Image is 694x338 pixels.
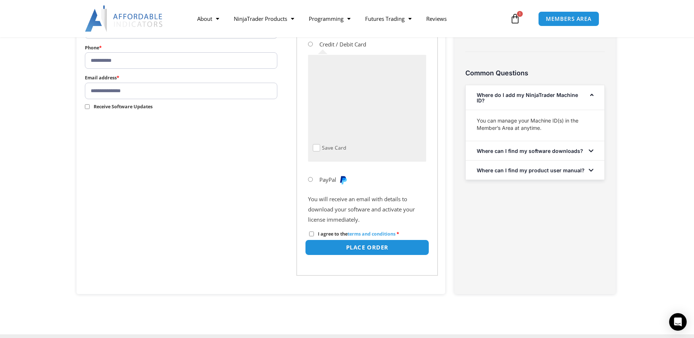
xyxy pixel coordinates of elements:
a: Where can I find my product user manual? [477,167,585,173]
label: Phone [85,43,278,52]
label: Save Card [322,144,346,152]
p: You will receive an email with details to download your software and activate your license immedi... [308,194,426,225]
a: NinjaTrader Products [226,10,301,27]
label: Credit / Debit Card [319,41,366,48]
span: MEMBERS AREA [546,16,592,22]
p: You can manage your Machine ID(s) in the Member’s Area at anytime. [477,117,593,132]
a: MEMBERS AREA [538,11,599,26]
a: Reviews [419,10,454,27]
abbr: required [397,231,399,237]
button: Place order [305,240,429,255]
a: About [190,10,226,27]
img: PayPal [339,176,348,184]
iframe: Secure payment input frame [311,59,420,142]
input: I agree to theterms and conditions * [309,232,314,236]
label: Email address [85,73,278,82]
div: Where do I add my NinjaTrader Machine ID? [466,110,604,141]
span: 1 [517,11,523,17]
input: Receive Software Updates [85,104,90,109]
span: Receive Software Updates [94,104,153,110]
div: Where do I add my NinjaTrader Machine ID? [466,85,604,110]
a: Where can I find my software downloads? [477,148,583,154]
a: terms and conditions [348,231,395,237]
nav: Menu [190,10,508,27]
a: 1 [499,8,531,29]
a: Futures Trading [358,10,419,27]
a: Programming [301,10,358,27]
div: Where can I find my product user manual? [466,161,604,180]
a: Where do I add my NinjaTrader Machine ID? [477,92,578,104]
h3: Common Questions [465,69,605,77]
span: I agree to the [318,231,395,237]
div: Where can I find my software downloads? [466,141,604,160]
img: LogoAI | Affordable Indicators – NinjaTrader [85,5,164,32]
div: Open Intercom Messenger [669,313,687,331]
label: PayPal [319,176,348,183]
